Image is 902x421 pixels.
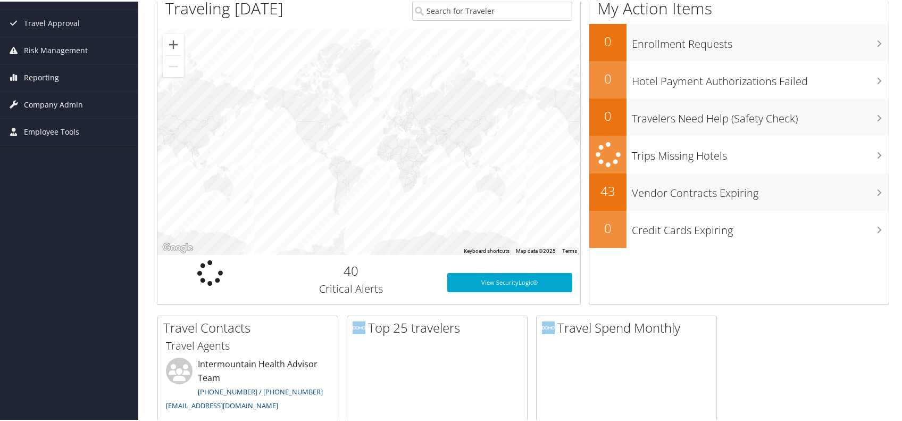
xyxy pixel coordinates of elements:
span: Reporting [24,63,59,89]
a: 43Vendor Contracts Expiring [589,172,889,209]
button: Keyboard shortcuts [464,246,510,253]
a: [PHONE_NUMBER] / [PHONE_NUMBER] [198,385,323,395]
h3: Trips Missing Hotels [632,142,889,162]
img: Google [160,240,195,253]
h2: 43 [589,180,627,199]
span: Employee Tools [24,117,79,144]
a: 0Enrollment Requests [589,22,889,60]
a: Trips Missing Hotels [589,134,889,172]
h3: Travel Agents [166,337,330,352]
h2: 0 [589,68,627,86]
h3: Credit Cards Expiring [632,216,889,236]
span: Risk Management [24,36,88,62]
a: [EMAIL_ADDRESS][DOMAIN_NAME] [166,399,278,409]
h3: Vendor Contracts Expiring [632,179,889,199]
a: View SecurityLogic® [447,271,572,291]
h3: Enrollment Requests [632,30,889,50]
h2: 0 [589,218,627,236]
h2: 0 [589,31,627,49]
span: Map data ©2025 [516,246,556,252]
a: 0Hotel Payment Authorizations Failed [589,60,889,97]
li: Intermountain Health Advisor Team [161,356,335,413]
a: 0Travelers Need Help (Safety Check) [589,97,889,134]
a: Terms (opens in new tab) [562,246,577,252]
span: Company Admin [24,90,83,117]
span: Travel Approval [24,9,80,35]
h3: Hotel Payment Authorizations Failed [632,67,889,87]
h2: 40 [271,260,431,278]
h2: Travel Contacts [163,317,338,335]
h3: Critical Alerts [271,280,431,295]
button: Zoom in [163,32,184,54]
h3: Travelers Need Help (Safety Check) [632,104,889,125]
h2: 0 [589,105,627,123]
a: 0Credit Cards Expiring [589,209,889,246]
h2: Travel Spend Monthly [542,317,716,335]
h2: Top 25 travelers [353,317,527,335]
a: Open this area in Google Maps (opens a new window) [160,240,195,253]
img: domo-logo.png [542,320,555,333]
button: Zoom out [163,54,184,76]
img: domo-logo.png [353,320,365,333]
